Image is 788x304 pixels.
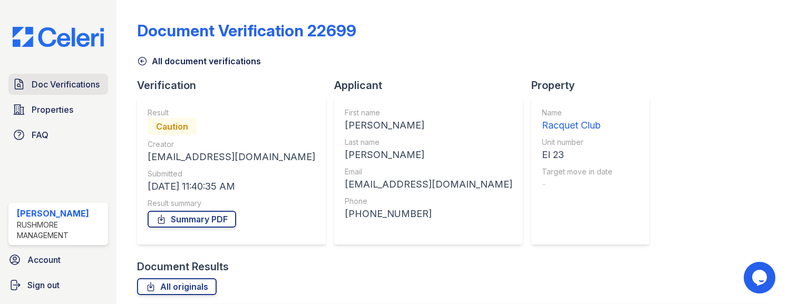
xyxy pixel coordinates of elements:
[334,78,531,93] div: Applicant
[542,107,612,118] div: Name
[345,166,512,177] div: Email
[345,177,512,192] div: [EMAIL_ADDRESS][DOMAIN_NAME]
[137,78,334,93] div: Verification
[4,27,112,47] img: CE_Logo_Blue-a8612792a0a2168367f1c8372b55b34899dd931a85d93a1a3d3e32e68fde9ad4.png
[148,179,315,194] div: [DATE] 11:40:35 AM
[32,103,73,116] span: Properties
[542,137,612,148] div: Unit number
[4,274,112,296] a: Sign out
[148,198,315,209] div: Result summary
[17,220,104,241] div: Rushmore Management
[8,124,108,145] a: FAQ
[345,118,512,133] div: [PERSON_NAME]
[4,249,112,270] a: Account
[137,278,217,295] a: All originals
[148,139,315,150] div: Creator
[744,262,777,293] iframe: chat widget
[148,211,236,228] a: Summary PDF
[542,177,612,192] div: -
[542,148,612,162] div: EI 23
[345,148,512,162] div: [PERSON_NAME]
[32,129,48,141] span: FAQ
[137,21,356,40] div: Document Verification 22699
[27,253,61,266] span: Account
[345,196,512,207] div: Phone
[137,259,229,274] div: Document Results
[531,78,658,93] div: Property
[345,207,512,221] div: [PHONE_NUMBER]
[137,55,261,67] a: All document verifications
[17,207,104,220] div: [PERSON_NAME]
[542,166,612,177] div: Target move in date
[32,78,100,91] span: Doc Verifications
[148,150,315,164] div: [EMAIL_ADDRESS][DOMAIN_NAME]
[148,118,197,135] div: Caution
[27,279,60,291] span: Sign out
[345,107,512,118] div: First name
[542,118,612,133] div: Racquet Club
[8,99,108,120] a: Properties
[148,107,315,118] div: Result
[345,137,512,148] div: Last name
[8,74,108,95] a: Doc Verifications
[148,169,315,179] div: Submitted
[542,107,612,133] a: Name Racquet Club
